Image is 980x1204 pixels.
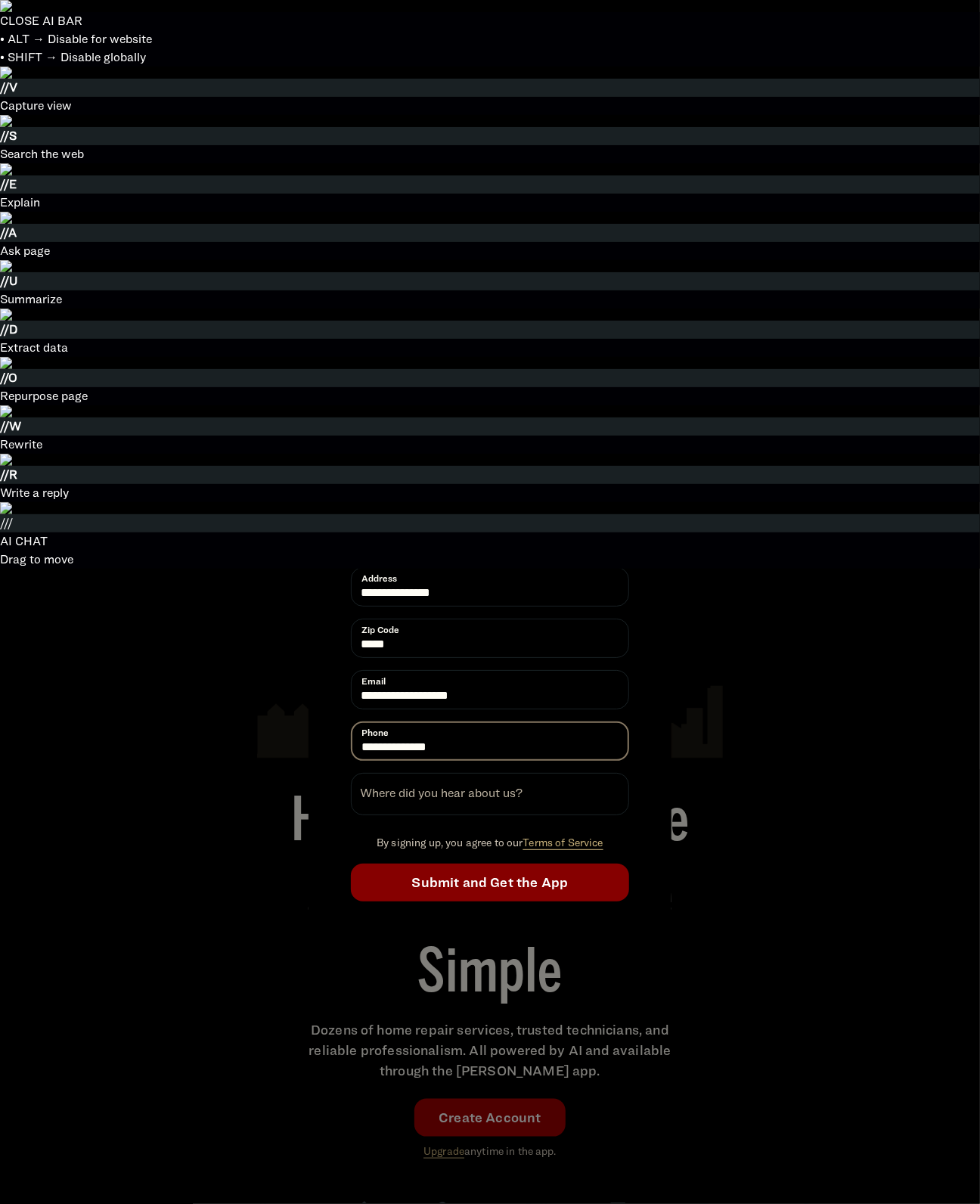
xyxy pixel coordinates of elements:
span: Phone [361,726,389,740]
button: Submit and Get the App [351,864,629,901]
a: Terms of Service [523,836,603,849]
p: By signing up, you agree to our [351,834,629,852]
span: Zip Code [361,623,399,637]
span: Email [361,675,386,688]
span: Address [361,572,397,585]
